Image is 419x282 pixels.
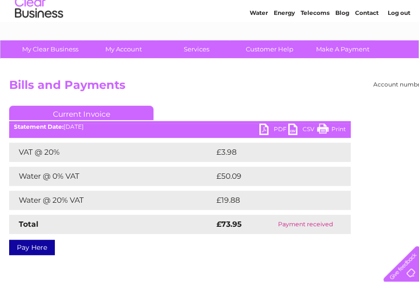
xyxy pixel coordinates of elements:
td: Payment received [260,215,351,234]
b: Statement Date: [14,123,63,130]
div: [DATE] [9,123,351,130]
a: Print [317,123,346,137]
td: £19.88 [214,191,331,210]
strong: Total [19,220,38,229]
a: Log out [387,41,410,48]
td: Water @ 0% VAT [9,167,214,186]
a: Blog [335,41,349,48]
a: Contact [355,41,379,48]
a: Energy [274,41,295,48]
a: Telecoms [301,41,330,48]
a: Water [250,41,268,48]
a: Current Invoice [9,106,153,120]
strong: £73.95 [216,220,241,229]
a: Pay Here [9,240,55,255]
td: VAT @ 20% [9,143,214,162]
a: Services [157,40,236,58]
a: CSV [288,123,317,137]
td: £50.09 [214,167,332,186]
img: logo.png [14,25,63,54]
a: My Clear Business [11,40,90,58]
a: My Account [84,40,163,58]
a: PDF [259,123,288,137]
a: 0333 014 3131 [238,5,304,17]
a: Customer Help [230,40,309,58]
td: Water @ 20% VAT [9,191,214,210]
a: Make A Payment [303,40,382,58]
td: £3.98 [214,143,329,162]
